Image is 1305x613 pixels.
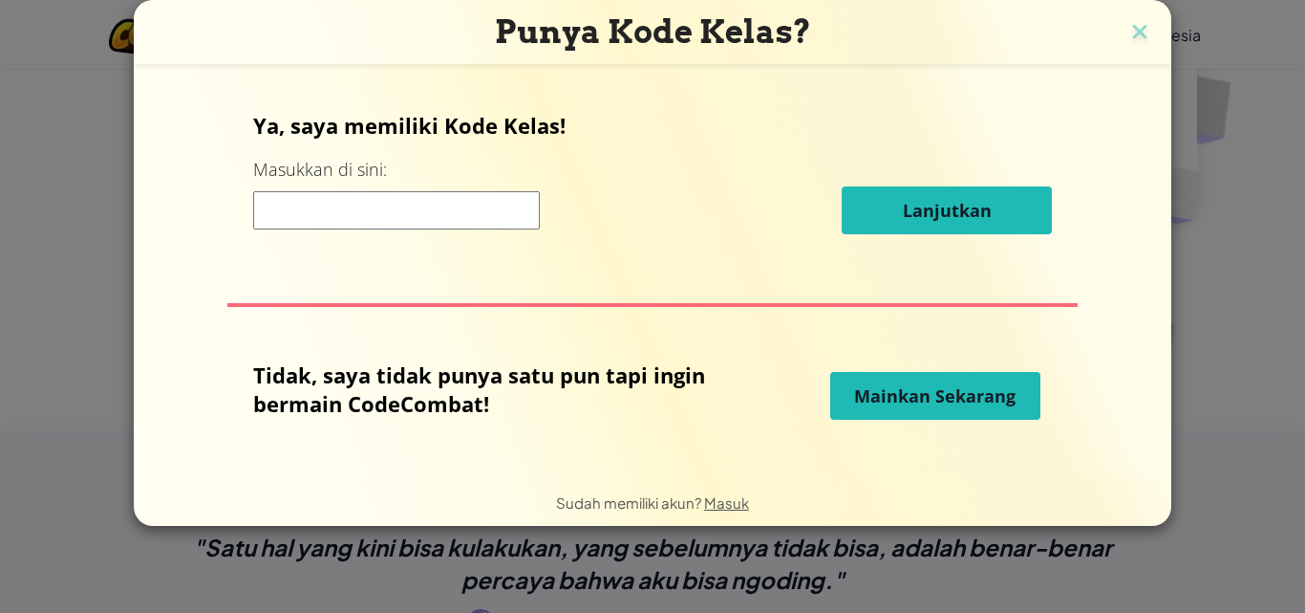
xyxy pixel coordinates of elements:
[253,111,1053,140] p: Ya, saya memiliki Kode Kelas!
[1127,19,1152,48] img: close icon
[253,361,722,418] p: Tidak, saya tidak punya satu pun tapi ingin bermain CodeCombat!
[556,493,704,512] span: Sudah memiliki akun?
[253,158,387,182] label: Masukkan di sini:
[830,372,1040,420] button: Mainkan Sekarang
[903,199,992,222] span: Lanjutkan
[854,384,1016,407] span: Mainkan Sekarang
[495,12,811,51] span: Punya Kode Kelas?
[842,186,1052,234] button: Lanjutkan
[704,493,749,512] a: Masuk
